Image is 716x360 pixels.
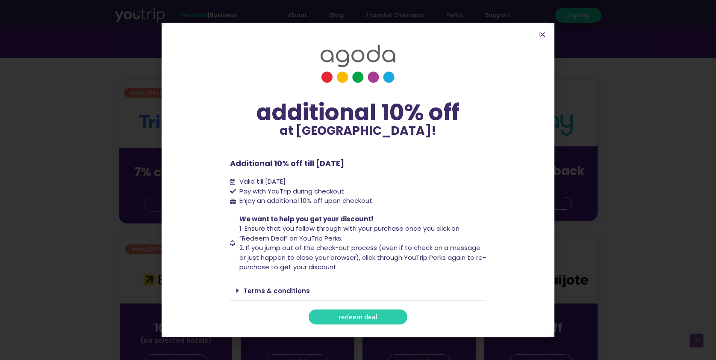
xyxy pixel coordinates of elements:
span: 2. If you jump out of the check-out process (even if to check on a message or just happen to clos... [239,243,486,271]
a: redeem deal [309,309,407,324]
a: Terms & conditions [243,286,310,295]
span: Enjoy an additional 10% off upon checkout [239,196,372,205]
span: redeem deal [339,314,377,320]
span: Valid till [DATE] [237,177,286,187]
span: 1. Ensure that you follow through with your purchase once you click on “Redeem Deal” on YouTrip P... [239,224,460,243]
a: Close [539,31,546,38]
span: Pay with YouTrip during checkout [237,187,344,196]
p: at [GEOGRAPHIC_DATA]! [230,125,486,137]
div: Terms & conditions [230,281,486,301]
p: Additional 10% off till [DATE] [230,158,486,169]
div: additional 10% off [230,100,486,125]
span: We want to help you get your discount! [239,214,373,223]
